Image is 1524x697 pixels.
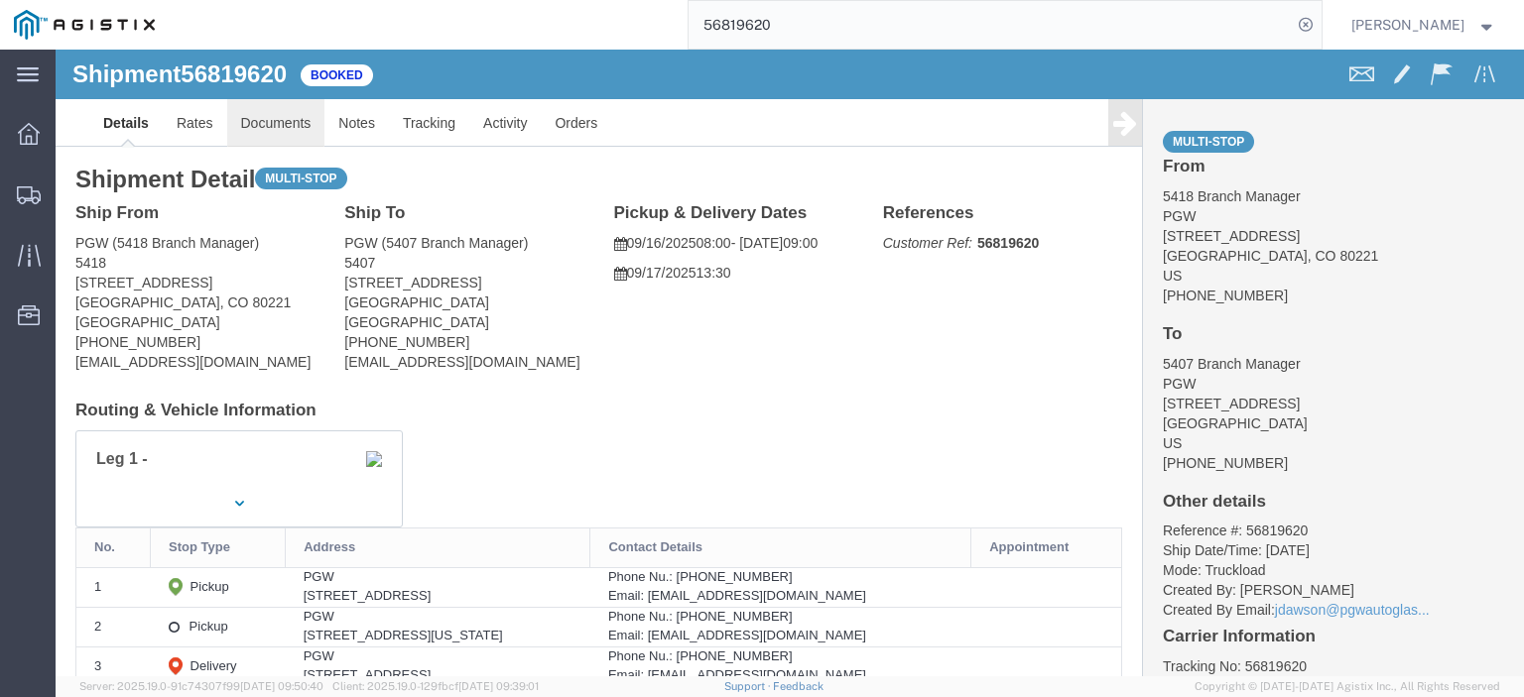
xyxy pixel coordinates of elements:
a: Support [724,680,774,692]
a: Feedback [773,680,824,692]
span: [DATE] 09:50:40 [240,680,323,692]
span: Client: 2025.19.0-129fbcf [332,680,539,692]
span: Jesse Jordan [1351,14,1464,36]
input: Search for shipment number, reference number [689,1,1292,49]
button: [PERSON_NAME] [1350,13,1497,37]
span: Copyright © [DATE]-[DATE] Agistix Inc., All Rights Reserved [1195,678,1500,695]
span: [DATE] 09:39:01 [458,680,539,692]
img: logo [14,10,155,40]
span: Server: 2025.19.0-91c74307f99 [79,680,323,692]
iframe: FS Legacy Container [56,50,1524,676]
